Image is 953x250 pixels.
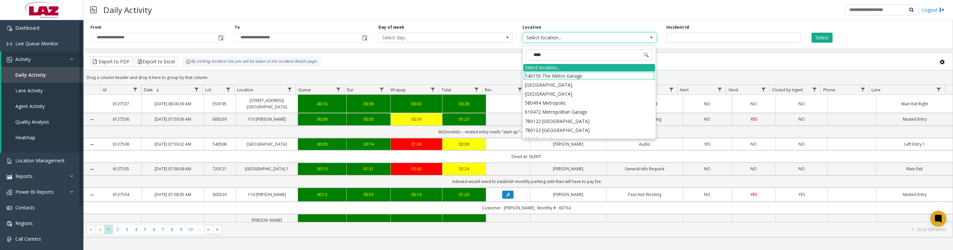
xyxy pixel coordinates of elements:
a: 01:31 [351,166,386,172]
span: Quality Analysis [15,119,49,125]
a: Id Filter Menu [131,85,140,94]
span: Toggle popup [361,33,368,42]
span: Phone [823,87,835,93]
button: Export to Excel [134,57,178,67]
li: 780122 [GEOGRAPHIC_DATA] [523,117,655,126]
a: Dur Filter Menu [377,85,386,94]
a: 00:12 [302,191,343,198]
a: 00:16 [302,101,343,107]
div: 02:24 [446,166,482,172]
span: Select location... [523,33,630,42]
span: Select day... [379,33,486,42]
span: Heatmap [15,134,35,141]
a: 6127537 [104,101,138,107]
a: 00:16 [395,191,438,198]
a: Left Entry 1 [881,141,949,147]
img: 'icon' [7,237,12,242]
a: YES [687,141,728,147]
label: To [235,24,240,30]
span: Go to the next page [204,225,213,234]
td: Advised would need to establish monthly parking until then will have to pay fee [100,175,953,188]
a: Collapse Details [84,142,100,147]
a: 6127535 [104,166,138,172]
span: YES [799,192,805,197]
a: 00:28 [446,101,482,107]
span: Daily Activity [15,72,46,78]
li: 540156 The Metro Garage [523,71,655,80]
button: Select [812,33,833,43]
a: 720121 [208,166,232,172]
a: 00:09 [351,101,386,107]
a: Lot Filter Menu [224,85,233,94]
kendo-pager-info: 1 - 30 of 336 items [226,227,946,232]
a: Closed by Agent Filter Menu [810,85,819,94]
h3: Daily Activity [100,2,155,18]
div: 01:23 [446,116,482,122]
img: pageIcon [90,2,97,18]
a: [PERSON_NAME] [534,166,602,172]
a: [GEOGRAPHIC_DATA] 1 [240,166,294,172]
a: 02:09 [446,141,482,147]
li: 610472 Metropolitan Garage [523,107,655,116]
a: 01:46 [395,141,438,147]
a: Daily Activity [1,67,83,83]
span: Contacts [15,204,35,211]
a: NO [780,166,823,172]
img: logout [939,6,945,13]
span: Page 2 [113,225,122,234]
img: 'icon' [7,221,12,226]
a: 110 [PERSON_NAME] [240,116,294,122]
img: 'icon' [7,26,12,31]
img: 'icon' [7,190,12,195]
span: Reports [15,173,32,179]
a: Nested Entry [881,191,949,198]
li: 550254 Metlo [523,135,655,144]
a: NO [687,116,728,122]
a: Pass Not Working [611,191,679,198]
a: Total Filter Menu [472,85,481,94]
a: Main Exit [881,166,949,172]
a: [DATE] 07:58:05 AM [146,191,200,198]
div: Select location... [523,64,655,71]
span: Total [441,87,451,93]
a: [PERSON_NAME] [534,191,602,198]
li: [GEOGRAPHIC_DATA] [523,89,655,98]
td: Customer : [PERSON_NAME] ; Monthly # : 60734 [100,202,953,214]
a: 600239 [208,191,232,198]
a: NO [736,141,772,147]
span: Live Queue Monitor [15,40,58,47]
span: Lane Activity [15,87,43,94]
div: Drag a column header and drop it here to group by that column [84,72,953,83]
span: Page 5 [140,225,149,234]
a: Issue Filter Menu [667,85,676,94]
a: YES [780,191,823,198]
a: Vend Filter Menu [759,85,768,94]
li: 580494 Metropolis [523,98,655,107]
span: Date [144,87,153,93]
span: NO [750,166,757,172]
span: Power BI Reports [15,189,54,195]
a: 00:35 [351,116,386,122]
a: NO [780,141,823,147]
span: Id [103,87,106,93]
span: Lane [872,87,881,93]
span: Go to the next page [206,227,211,232]
a: 00:52 [351,191,386,198]
a: 00:03 [395,101,438,107]
span: Go to the last page [213,225,222,234]
span: YES [750,192,757,197]
span: NO [750,101,757,107]
a: YES [736,116,772,122]
label: Location [523,24,541,30]
a: NO [736,166,772,172]
a: 540508 [208,141,232,147]
a: Rec. Filter Menu [515,85,524,94]
span: Rec. [485,87,493,93]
